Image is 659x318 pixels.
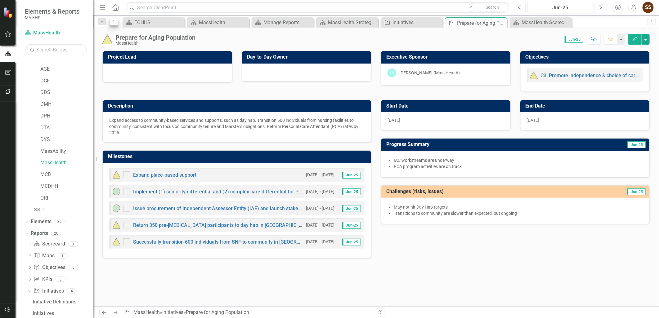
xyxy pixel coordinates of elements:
[67,288,77,294] div: 4
[388,68,396,77] div: LD
[34,206,93,214] a: SSIT
[328,19,377,26] div: MassHealth Strategy Highlights
[108,103,368,109] h3: Description
[126,2,509,13] input: Search ClearPoint...
[31,297,93,307] a: Initiative Definitions
[25,44,87,55] input: Search Below...
[392,19,441,26] div: Initiatives
[33,311,93,316] div: Initiatives
[342,188,361,195] span: Jun-25
[247,54,368,60] h3: Day-to-Day Owner
[33,299,93,305] div: Initiative Definitions
[34,276,52,283] a: KPIs
[34,252,54,259] a: Maps
[40,159,93,166] a: MassHealth
[318,19,377,26] a: MassHealth Strategy Highlights
[382,19,441,26] a: Initiatives
[113,221,120,229] img: At-risk
[40,66,93,73] a: AGE
[527,2,593,13] button: Jun-25
[162,309,183,315] a: Initiatives
[527,118,540,123] span: [DATE]
[34,241,65,248] a: Scorecard
[186,309,249,315] div: Prepare for Aging Population
[40,136,93,143] a: DYS
[386,103,507,109] h3: Start Date
[133,222,312,228] a: Return 350 pre-[MEDICAL_DATA] participants to day hab in [GEOGRAPHIC_DATA]
[627,188,646,195] span: Jun-25
[306,189,334,195] small: [DATE] - [DATE]
[342,222,361,229] span: Jun-25
[69,265,78,270] div: 5
[399,70,460,76] div: [PERSON_NAME] (MassHealth)
[394,157,643,163] li: IAC workstreams are underway
[68,241,78,247] div: 3
[306,239,334,245] small: [DATE] - [DATE]
[541,73,655,78] a: C3. Promote independence & choice of care setting
[40,171,93,178] a: MCB
[486,5,499,10] span: Search
[31,218,52,225] a: Elements
[40,89,93,96] a: DDS
[263,19,312,26] div: Manage Reports
[394,204,643,210] li: May not hit Day Hab targets
[40,148,93,155] a: MassAbility
[189,19,248,26] a: MassHealth
[388,118,400,123] span: [DATE]
[102,34,112,44] img: At-risk
[34,264,65,271] a: Objectives
[108,154,368,159] h3: Milestones
[386,54,507,60] h3: Executive Sponsor
[133,172,196,178] a: Expand place-based support
[108,54,229,60] h3: Project Lead
[40,77,93,85] a: DCF
[526,103,647,109] h3: End Date
[511,19,570,26] a: MassHealth Scorecard
[457,19,506,27] div: Prepare for Aging Population
[477,3,508,12] button: Search
[51,231,61,236] div: 20
[306,205,334,211] small: [DATE] - [DATE]
[40,101,93,108] a: DMH
[134,19,183,26] div: EOHHS
[40,195,93,202] a: ORI
[55,219,65,224] div: 32
[3,7,14,18] img: ClearPoint Strategy
[113,238,120,245] img: At-risk
[386,142,566,147] h3: Progress Summary
[124,19,183,26] a: EOHHS
[56,277,65,282] div: 5
[133,309,160,315] a: MassHealth
[25,15,79,20] small: MA EHS
[643,2,654,13] button: SS
[386,189,581,194] h3: Challenges (risks, issues)
[627,141,646,148] span: Jun-25
[342,172,361,179] span: Jun-25
[565,36,583,43] span: Jun-25
[306,172,334,178] small: [DATE] - [DATE]
[133,205,356,211] a: Issue procurement of Independent Assessor Entity (IAE) and launch stakeholder engagement group
[342,239,361,245] span: Jun-25
[394,163,643,170] li: PCA program activities are on track
[530,72,538,79] img: At-risk
[124,309,371,316] div: » »
[58,253,68,258] div: 1
[342,205,361,212] span: Jun-25
[306,222,334,228] small: [DATE] - [DATE]
[394,210,643,216] li: Transitions to community are slower than expected, but ongoing
[113,188,120,195] img: On-track
[113,205,120,212] img: On-track
[133,239,327,245] a: Successfully transition 600 individuals from SNF to community in [GEOGRAPHIC_DATA]
[199,19,248,26] div: MassHealth
[40,183,93,190] a: MCDHH
[530,4,591,11] div: Jun-25
[526,54,647,60] h3: Objectives
[40,124,93,131] a: DTA
[253,19,312,26] a: Manage Reports
[109,117,365,136] p: Expand access to community-based services and supports, such as day hab. Transition 600 individua...
[133,189,350,195] a: Implement (1) seniority differential and (2) complex care differential for Personal Care Attendant
[40,113,93,120] a: DPH
[34,288,64,295] a: Initiatives
[115,41,195,46] div: MassHealth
